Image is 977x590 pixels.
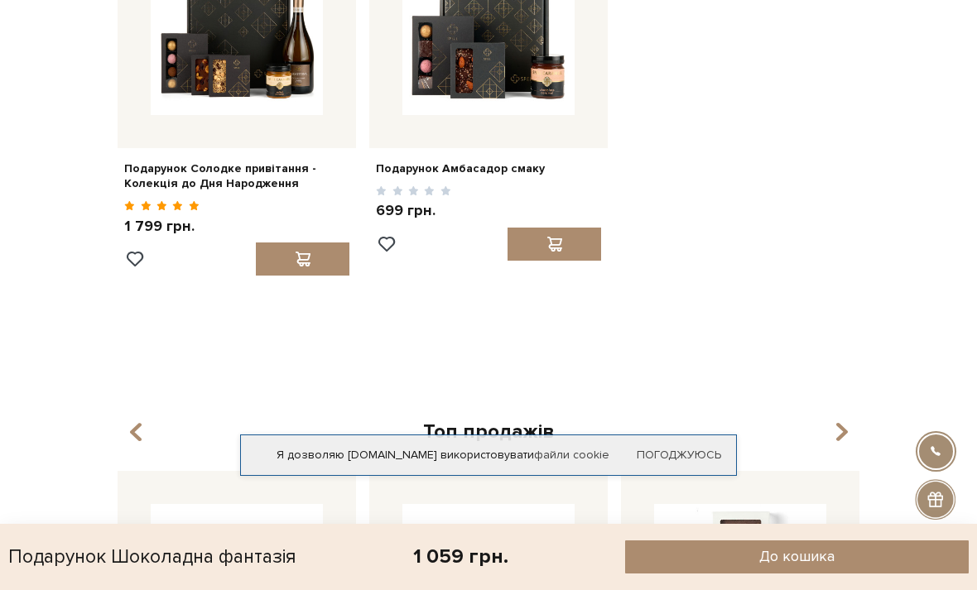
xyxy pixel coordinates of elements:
[111,419,866,444] div: Топ продажів
[124,161,349,191] a: Подарунок Солодке привітання - Колекція до Дня Народження
[625,540,969,573] button: До кошика
[124,217,200,236] p: 1 799 грн.
[241,448,736,463] div: Я дозволяю [DOMAIN_NAME] використовувати
[534,448,609,462] a: файли cookie
[376,201,451,220] p: 699 грн.
[376,161,601,176] a: Подарунок Амбасадор смаку
[413,544,508,569] div: 1 059 грн.
[759,547,835,566] span: До кошика
[8,540,296,573] div: Подарунок Шоколадна фантазія
[637,448,721,463] a: Погоджуюсь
